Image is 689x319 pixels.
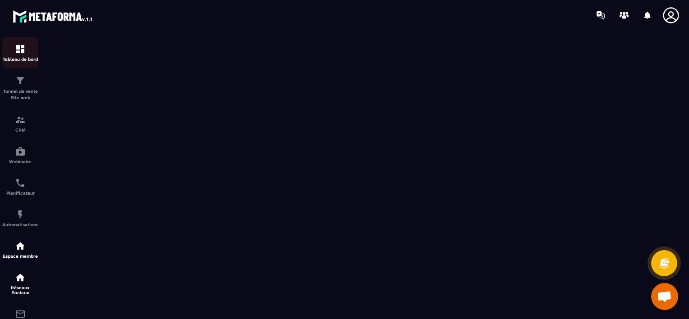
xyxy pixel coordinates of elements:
a: automationsautomationsAutomatisations [2,202,38,234]
p: Planificateur [2,191,38,196]
p: Réseaux Sociaux [2,285,38,295]
img: social-network [15,272,26,283]
img: logo [13,8,94,24]
p: Tableau de bord [2,57,38,62]
a: automationsautomationsEspace membre [2,234,38,265]
img: automations [15,146,26,157]
img: automations [15,209,26,220]
img: formation [15,75,26,86]
a: social-networksocial-networkRéseaux Sociaux [2,265,38,302]
p: Tunnel de vente Site web [2,88,38,101]
div: Ouvrir le chat [651,283,678,310]
p: CRM [2,128,38,132]
img: scheduler [15,178,26,188]
a: schedulerschedulerPlanificateur [2,171,38,202]
p: Espace membre [2,254,38,259]
img: formation [15,44,26,55]
a: automationsautomationsWebinaire [2,139,38,171]
p: Automatisations [2,222,38,227]
p: Webinaire [2,159,38,164]
a: formationformationTableau de bord [2,37,38,68]
a: formationformationCRM [2,108,38,139]
img: formation [15,114,26,125]
a: formationformationTunnel de vente Site web [2,68,38,108]
img: automations [15,241,26,251]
